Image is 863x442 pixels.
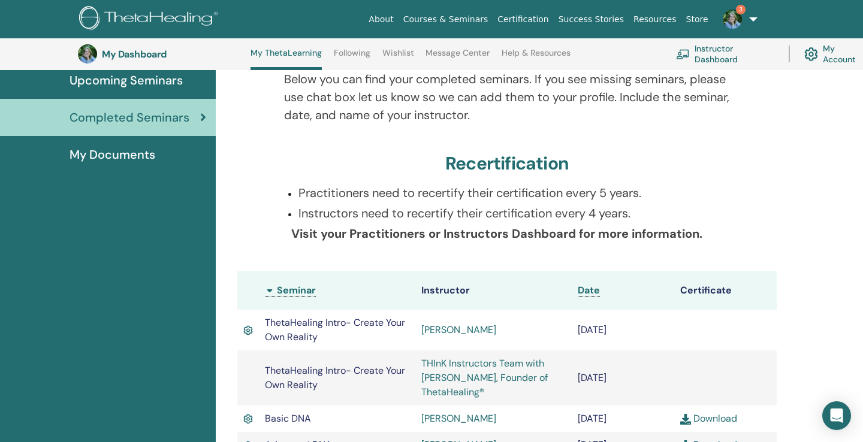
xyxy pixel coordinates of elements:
a: THInK Instructors Team with [PERSON_NAME], Founder of ThetaHealing® [421,357,548,398]
a: Date [578,284,600,297]
p: Practitioners need to recertify their certification every 5 years. [298,184,731,202]
img: chalkboard-teacher.svg [676,49,690,59]
a: Store [681,8,713,31]
div: Open Intercom Messenger [822,401,851,430]
a: [PERSON_NAME] [421,323,496,336]
h3: My Dashboard [102,49,222,60]
a: Resources [629,8,681,31]
span: ThetaHealing Intro- Create Your Own Reality [265,364,405,391]
th: Certificate [674,271,777,310]
a: Instructor Dashboard [676,41,774,67]
img: default.jpg [78,44,97,63]
h3: Recertification [445,153,569,174]
span: My Documents [70,146,155,164]
a: Message Center [426,48,490,67]
td: [DATE] [572,350,674,405]
a: My ThetaLearning [251,48,322,70]
a: Wishlist [382,48,414,67]
p: Below you can find your completed seminars. If you see missing seminars, please use chat box let ... [284,70,731,124]
span: Basic DNA [265,412,311,425]
span: Completed Seminars [70,108,189,126]
a: About [364,8,398,31]
a: Download [680,412,737,425]
td: [DATE] [572,405,674,432]
a: Help & Resources [502,48,571,67]
img: download.svg [680,414,691,425]
span: 3 [736,5,746,14]
a: Certification [493,8,553,31]
a: Following [334,48,370,67]
a: Success Stories [554,8,629,31]
th: Instructor [415,271,572,310]
img: logo.png [79,6,222,33]
img: cog.svg [804,44,818,64]
span: ThetaHealing Intro- Create Your Own Reality [265,316,405,343]
p: Instructors need to recertify their certification every 4 years. [298,204,731,222]
a: [PERSON_NAME] [421,412,496,425]
img: Active Certificate [243,412,253,426]
a: Courses & Seminars [399,8,493,31]
b: Visit your Practitioners or Instructors Dashboard for more information. [291,226,702,241]
img: default.jpg [723,10,742,29]
span: Upcoming Seminars [70,71,183,89]
img: Active Certificate [243,323,253,337]
td: [DATE] [572,310,674,350]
